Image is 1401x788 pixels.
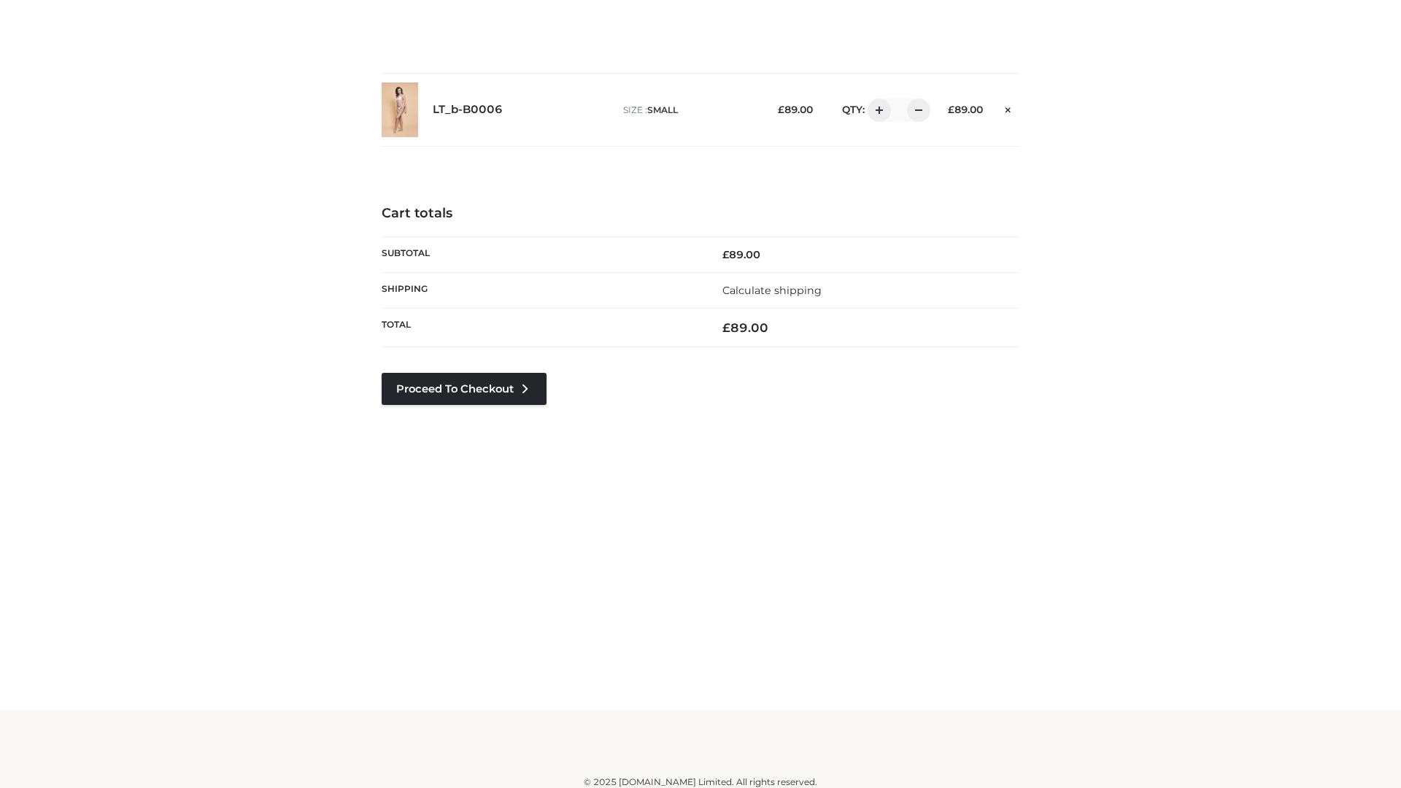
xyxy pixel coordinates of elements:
p: size : [623,104,755,117]
a: Remove this item [997,98,1019,117]
bdi: 89.00 [722,248,760,261]
a: Calculate shipping [722,284,822,297]
a: LT_b-B0006 [433,103,503,117]
div: QTY: [827,98,925,122]
span: £ [948,104,954,115]
span: SMALL [647,104,678,115]
bdi: 89.00 [722,320,768,335]
bdi: 89.00 [778,104,813,115]
span: £ [778,104,784,115]
th: Shipping [382,272,700,308]
h4: Cart totals [382,206,1019,222]
bdi: 89.00 [948,104,983,115]
span: £ [722,248,729,261]
a: Proceed to Checkout [382,373,547,405]
span: £ [722,320,730,335]
th: Subtotal [382,236,700,272]
th: Total [382,309,700,347]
